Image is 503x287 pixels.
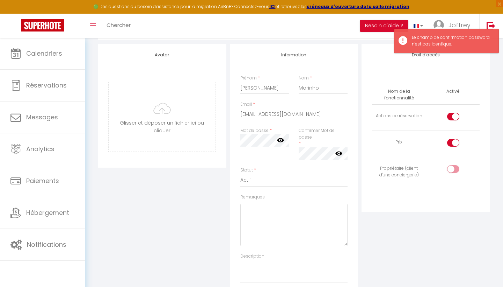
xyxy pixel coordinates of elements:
[107,21,131,29] span: Chercher
[307,3,409,9] a: créneaux d'ouverture de la salle migration
[240,101,252,108] label: Email
[240,167,253,174] label: Statut
[299,127,348,141] label: Confirmer Mot de passe
[269,3,276,9] a: ICI
[449,21,471,29] span: Joffrey
[6,3,27,24] button: Ouvrir le widget de chat LiveChat
[372,85,426,104] th: Nom de la fonctionnalité
[372,52,480,57] h4: Droit d'accès
[21,19,64,31] img: Super Booking
[108,52,216,57] h4: Avatar
[26,81,67,90] span: Réservations
[487,21,495,30] img: logout
[240,52,348,57] h4: Information
[240,75,257,82] label: Prénom
[27,240,66,249] span: Notifications
[360,20,408,32] button: Besoin d'aide ?
[26,113,58,121] span: Messages
[444,85,462,98] th: Activé
[101,14,136,38] a: Chercher
[240,127,269,134] label: Mot de passe
[26,49,62,58] span: Calendriers
[26,145,54,153] span: Analytics
[26,208,69,217] span: Hébergement
[375,139,423,146] div: Prix
[240,194,265,201] label: Remarques
[299,75,309,82] label: Nom
[240,253,264,260] label: Description
[412,34,491,48] div: Le champ de confirmation password n'est pas identique.
[375,113,423,119] div: Actions de réservation
[26,176,59,185] span: Paiements
[428,14,479,38] a: ... Joffrey
[375,165,423,178] div: Propriétaire (client d'une conciergerie)
[433,20,444,30] img: ...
